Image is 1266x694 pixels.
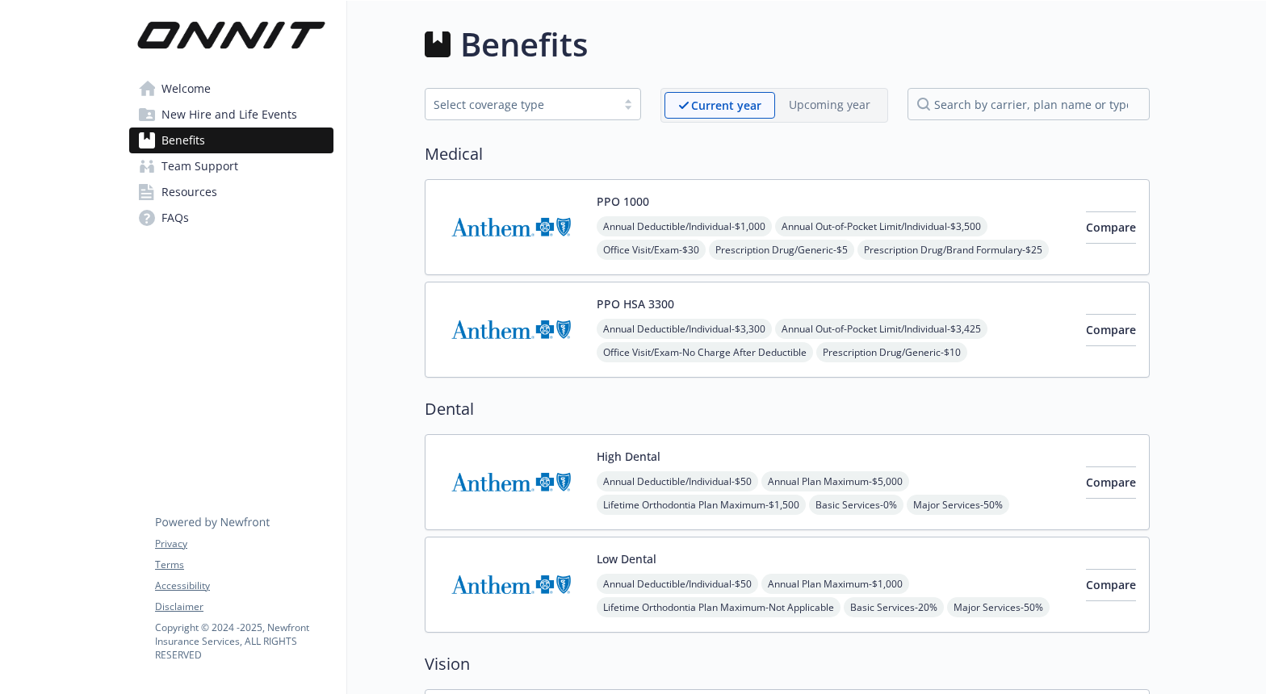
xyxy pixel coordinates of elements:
[597,574,758,594] span: Annual Deductible/Individual - $50
[761,574,909,594] span: Annual Plan Maximum - $1,000
[155,537,333,551] a: Privacy
[161,179,217,205] span: Resources
[1086,466,1136,499] button: Compare
[155,579,333,593] a: Accessibility
[597,240,706,260] span: Office Visit/Exam - $30
[434,96,608,113] div: Select coverage type
[161,153,238,179] span: Team Support
[425,652,1150,676] h2: Vision
[1086,314,1136,346] button: Compare
[438,550,584,619] img: Anthem Blue Cross carrier logo
[460,20,588,69] h1: Benefits
[438,193,584,261] img: Anthem Blue Cross carrier logo
[844,597,944,617] span: Basic Services - 20%
[129,76,333,102] a: Welcome
[1086,577,1136,592] span: Compare
[155,621,333,662] p: Copyright © 2024 - 2025 , Newfront Insurance Services, ALL RIGHTS RESERVED
[1086,569,1136,601] button: Compare
[597,597,841,617] span: Lifetime Orthodontia Plan Maximum - Not Applicable
[597,448,660,465] button: High Dental
[161,205,189,231] span: FAQs
[129,153,333,179] a: Team Support
[775,216,987,236] span: Annual Out-of-Pocket Limit/Individual - $3,500
[597,550,656,567] button: Low Dental
[761,471,909,491] span: Annual Plan Maximum - $5,000
[691,97,761,114] p: Current year
[161,76,211,102] span: Welcome
[1086,219,1136,235] span: Compare
[425,142,1150,166] h2: Medical
[816,342,967,362] span: Prescription Drug/Generic - $10
[775,92,884,119] span: Upcoming year
[155,558,333,572] a: Terms
[597,342,813,362] span: Office Visit/Exam - No Charge After Deductible
[129,179,333,205] a: Resources
[597,193,649,210] button: PPO 1000
[1086,322,1136,337] span: Compare
[129,128,333,153] a: Benefits
[789,96,870,113] p: Upcoming year
[597,495,806,515] span: Lifetime Orthodontia Plan Maximum - $1,500
[161,128,205,153] span: Benefits
[425,397,1150,421] h2: Dental
[597,295,674,312] button: PPO HSA 3300
[947,597,1050,617] span: Major Services - 50%
[908,88,1150,120] input: search by carrier, plan name or type
[129,205,333,231] a: FAQs
[438,295,584,364] img: Anthem Blue Cross carrier logo
[907,495,1009,515] span: Major Services - 50%
[1086,211,1136,244] button: Compare
[438,448,584,516] img: Anthem Blue Cross carrier logo
[857,240,1049,260] span: Prescription Drug/Brand Formulary - $25
[161,102,297,128] span: New Hire and Life Events
[129,102,333,128] a: New Hire and Life Events
[597,319,772,339] span: Annual Deductible/Individual - $3,300
[597,471,758,491] span: Annual Deductible/Individual - $50
[597,216,772,236] span: Annual Deductible/Individual - $1,000
[775,319,987,339] span: Annual Out-of-Pocket Limit/Individual - $3,425
[1086,475,1136,490] span: Compare
[155,600,333,614] a: Disclaimer
[709,240,854,260] span: Prescription Drug/Generic - $5
[809,495,903,515] span: Basic Services - 0%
